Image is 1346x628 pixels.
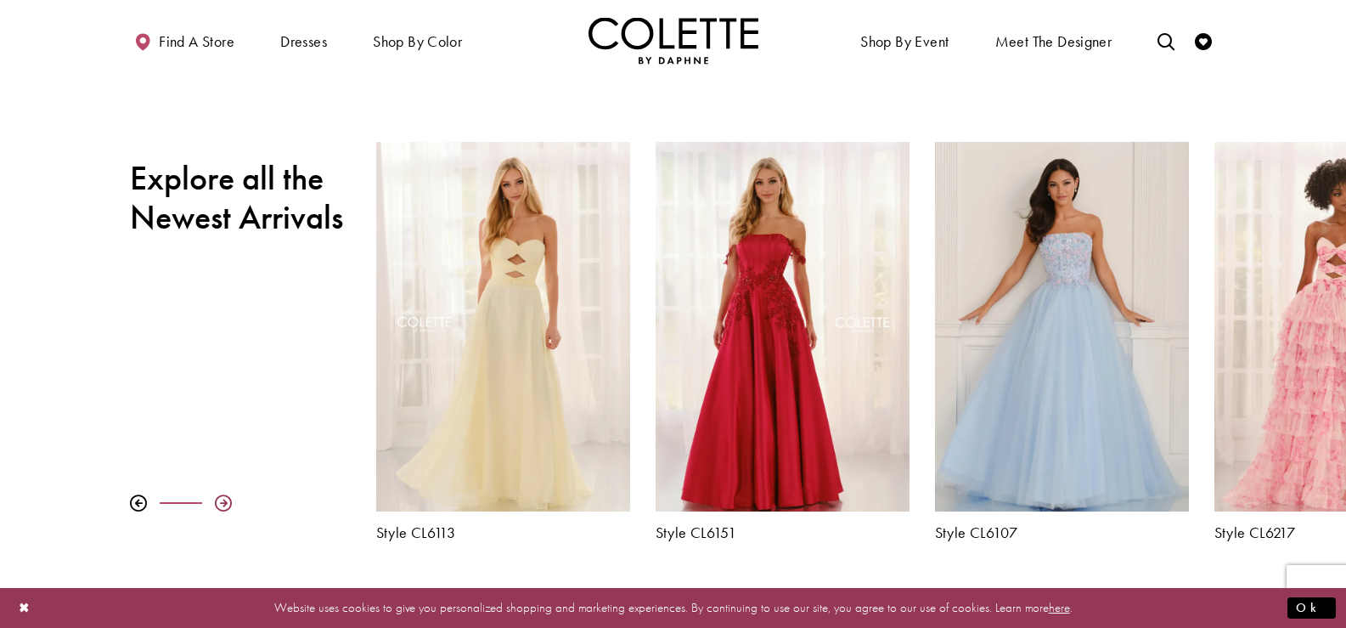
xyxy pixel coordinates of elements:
a: Style CL6113 [376,524,630,541]
span: Dresses [276,17,331,64]
span: Meet the designer [995,33,1112,50]
a: Meet the designer [991,17,1117,64]
div: Colette by Daphne Style No. CL6151 [643,129,922,554]
span: Shop by color [369,17,466,64]
button: Submit Dialog [1287,597,1336,619]
h2: Explore all the Newest Arrivals [130,159,351,237]
div: Colette by Daphne Style No. CL6107 [922,129,1202,554]
a: Visit Colette by Daphne Style No. CL6113 Page [376,142,630,512]
a: Visit Home Page [589,17,758,64]
span: Find a store [159,33,234,50]
a: Visit Colette by Daphne Style No. CL6107 Page [935,142,1189,512]
a: Style CL6107 [935,524,1189,541]
img: Colette by Daphne [589,17,758,64]
p: Website uses cookies to give you personalized shopping and marketing experiences. By continuing t... [122,597,1224,620]
span: Shop By Event [860,33,949,50]
a: Visit Colette by Daphne Style No. CL6151 Page [656,142,910,512]
a: Check Wishlist [1191,17,1216,64]
a: Style CL6151 [656,524,910,541]
div: Colette by Daphne Style No. CL6113 [363,129,643,554]
a: Toggle search [1153,17,1179,64]
span: Dresses [280,33,327,50]
span: Shop by color [373,33,462,50]
button: Close Dialog [10,593,39,623]
a: Find a store [130,17,239,64]
span: Shop By Event [856,17,953,64]
a: here [1049,599,1070,616]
